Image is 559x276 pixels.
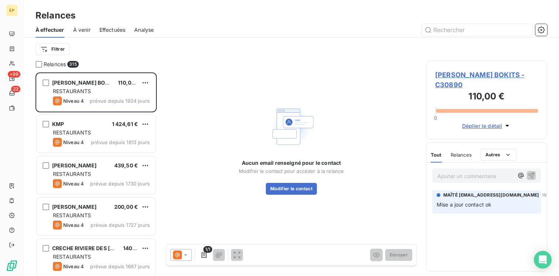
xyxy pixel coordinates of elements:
[52,245,152,251] span: CRECHE RIVIERE DES [PERSON_NAME]
[53,171,91,177] span: RESTAURANTS
[11,86,20,92] span: 23
[6,87,17,99] a: 23
[239,168,344,174] span: Modifier le contact pour accéder à la relance
[35,26,64,34] span: À effectuer
[443,192,539,198] span: MAÏTÉ [EMAIL_ADDRESS][DOMAIN_NAME]
[421,24,532,36] input: Rechercher
[53,129,91,136] span: RESTAURANTS
[6,4,18,16] div: EP
[134,26,154,34] span: Analyse
[90,181,150,187] span: prévue depuis 1730 jours
[35,72,157,276] div: grid
[63,263,84,269] span: Niveau 4
[437,201,491,208] span: Mise a jour contact ok
[67,61,78,68] span: 315
[203,246,212,253] span: 1/1
[53,253,91,260] span: RESTAURANTS
[6,260,18,272] img: Logo LeanPay
[123,245,146,251] span: 140,00 €
[435,90,538,105] h3: 110,00 €
[52,121,64,127] span: KMP
[266,183,317,195] button: Modifier le contact
[431,152,442,158] span: Tout
[52,79,117,86] span: [PERSON_NAME] BOKITS
[460,122,514,130] button: Déplier le détail
[53,88,91,94] span: RESTAURANTS
[451,152,472,158] span: Relances
[114,204,138,210] span: 200,00 €
[44,61,66,68] span: Relances
[534,251,552,269] div: Open Intercom Messenger
[112,121,138,127] span: 1 424,61 €
[73,26,91,34] span: À venir
[8,71,20,78] span: +99
[52,162,96,168] span: [PERSON_NAME]
[91,139,150,145] span: prévue depuis 1813 jours
[90,263,150,269] span: prévue depuis 1667 jours
[435,70,538,90] span: [PERSON_NAME] BOKITS - C30890
[434,115,437,121] span: 0
[52,204,96,210] span: [PERSON_NAME]
[242,159,341,167] span: Aucun email renseigné pour le contact
[35,43,70,55] button: Filtrer
[462,122,502,130] span: Déplier le détail
[90,98,150,104] span: prévue depuis 1924 jours
[99,26,126,34] span: Effectuées
[385,249,412,261] button: Envoyer
[63,98,84,104] span: Niveau 4
[118,79,139,86] span: 110,00 €
[53,212,91,218] span: RESTAURANTS
[63,139,84,145] span: Niveau 4
[91,222,150,228] span: prévue depuis 1727 jours
[481,149,516,161] button: Autres
[268,103,315,150] img: Empty state
[63,181,84,187] span: Niveau 4
[6,72,17,84] a: +99
[63,222,84,228] span: Niveau 4
[114,162,138,168] span: 439,50 €
[35,9,75,22] h3: Relances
